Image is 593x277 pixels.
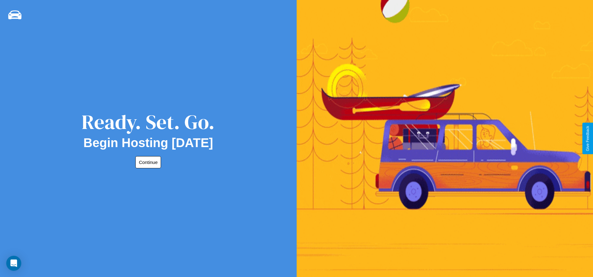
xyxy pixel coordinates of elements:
[82,108,215,136] div: Ready. Set. Go.
[6,256,21,271] div: Open Intercom Messenger
[83,136,213,150] h2: Begin Hosting [DATE]
[585,126,590,151] div: Give Feedback
[135,156,161,168] button: Continue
